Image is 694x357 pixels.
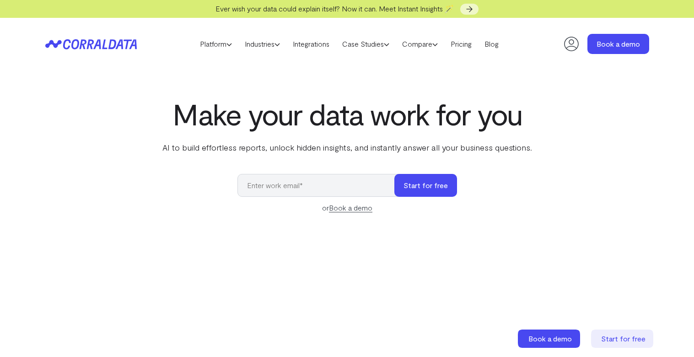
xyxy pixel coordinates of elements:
[161,141,534,153] p: AI to build effortless reports, unlock hidden insights, and instantly answer all your business qu...
[215,4,454,13] span: Ever wish your data could explain itself? Now it can. Meet Instant Insights 🪄
[591,330,655,348] a: Start for free
[587,34,649,54] a: Book a demo
[238,37,286,51] a: Industries
[161,97,534,130] h1: Make your data work for you
[601,334,646,343] span: Start for free
[237,174,403,197] input: Enter work email*
[237,202,457,213] div: or
[518,330,582,348] a: Book a demo
[444,37,478,51] a: Pricing
[286,37,336,51] a: Integrations
[478,37,505,51] a: Blog
[194,37,238,51] a: Platform
[394,174,457,197] button: Start for free
[336,37,396,51] a: Case Studies
[396,37,444,51] a: Compare
[329,203,372,212] a: Book a demo
[528,334,572,343] span: Book a demo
